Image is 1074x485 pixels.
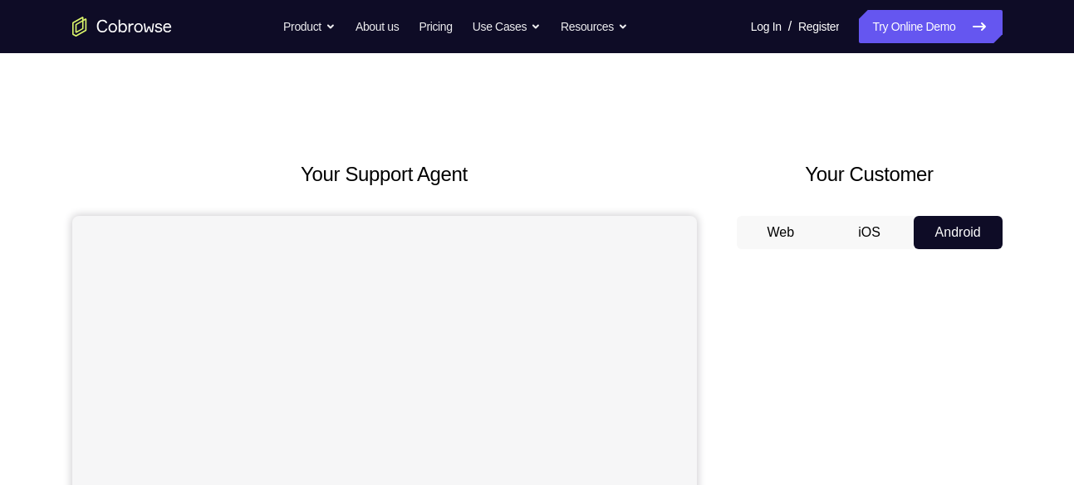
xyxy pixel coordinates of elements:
button: Resources [561,10,628,43]
a: Try Online Demo [859,10,1002,43]
a: Go to the home page [72,17,172,37]
a: Log In [751,10,782,43]
button: Use Cases [473,10,541,43]
button: Android [914,216,1003,249]
a: Pricing [419,10,452,43]
a: Register [798,10,839,43]
button: iOS [825,216,914,249]
a: About us [356,10,399,43]
h2: Your Customer [737,159,1003,189]
span: / [788,17,792,37]
h2: Your Support Agent [72,159,697,189]
button: Product [283,10,336,43]
button: Web [737,216,826,249]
